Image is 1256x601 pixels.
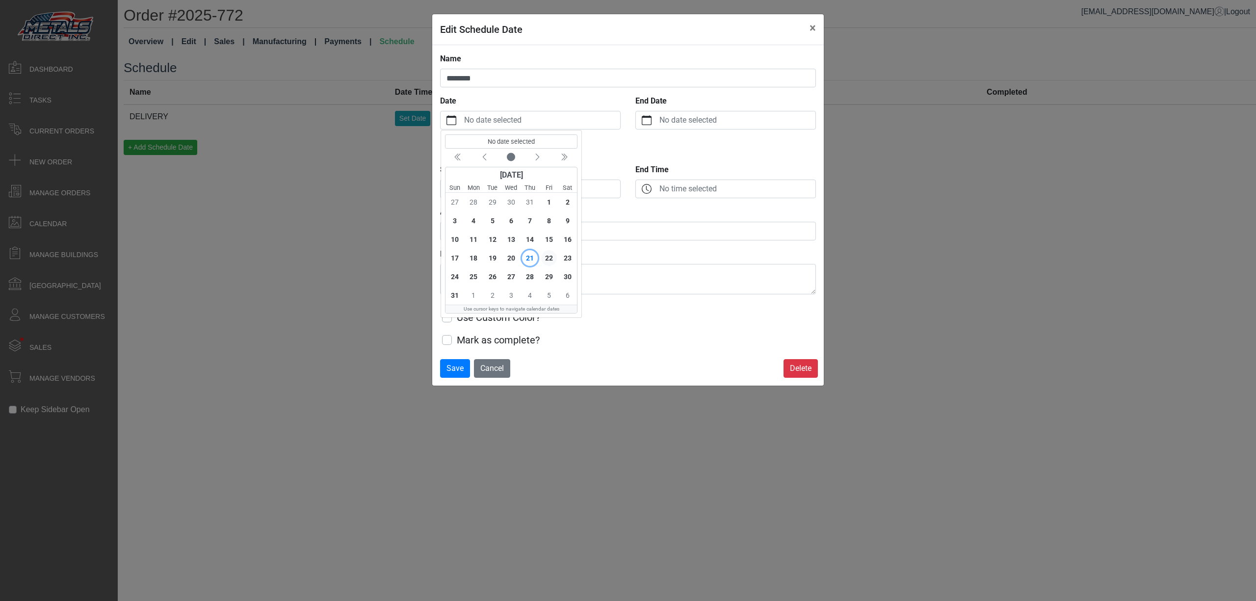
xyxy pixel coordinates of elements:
div: Friday, August 8, 2025 [539,211,558,230]
span: 23 [560,250,576,266]
button: Cancel [474,359,510,378]
div: Monday, August 11, 2025 [464,230,483,249]
div: Tuesday, August 12, 2025 [483,230,502,249]
div: Thursday, August 14, 2025 [521,230,539,249]
label: No date selected [462,111,620,129]
div: Thursday, August 21, 2025 (Today) [521,249,539,267]
strong: Assigned To [440,207,484,216]
div: Tuesday, August 5, 2025 [483,211,502,230]
svg: circle fill [507,153,516,162]
span: 6 [560,287,576,303]
div: Monday, August 18, 2025 [464,249,483,267]
div: Friday, August 1, 2025 [539,193,558,211]
strong: Date [440,96,456,105]
span: 17 [447,250,463,266]
div: Saturday, August 9, 2025 [558,211,577,230]
span: 2 [560,194,576,210]
strong: Memo [440,249,463,259]
span: 1 [541,194,557,210]
div: Thursday, August 7, 2025 [521,211,539,230]
label: No date selected [657,111,815,129]
div: Calendar navigation [445,151,577,165]
svg: chevron double left [454,153,463,162]
label: Mark as complete? [457,333,540,347]
div: Sunday, July 27, 2025 [445,193,464,211]
div: Wednesday, September 3, 2025 [502,286,521,305]
button: Current month [498,151,524,165]
div: Saturday, August 16, 2025 [558,230,577,249]
div: Saturday, August 30, 2025 [558,267,577,286]
div: Thursday, August 28, 2025 [521,267,539,286]
span: 24 [447,269,463,285]
small: Thursday [521,183,539,192]
div: Tuesday, July 29, 2025 [483,193,502,211]
button: clock [636,180,657,198]
div: Monday, July 28, 2025 [464,193,483,211]
h5: Edit Schedule Date [440,22,523,37]
small: Saturday [558,183,577,192]
button: Previous month [471,151,498,165]
span: 5 [485,213,500,229]
span: 30 [560,269,576,285]
span: 10 [447,232,463,247]
span: 20 [503,250,519,266]
strong: Name [440,54,461,63]
div: Saturday, August 2, 2025 [558,193,577,211]
span: 2 [485,287,500,303]
div: Thursday, July 31, 2025 [521,193,539,211]
button: calendar [636,111,657,129]
span: 19 [485,250,500,266]
button: calendar [441,111,462,129]
span: 3 [447,213,463,229]
button: Previous year [445,151,471,165]
div: Wednesday, July 30, 2025 [502,193,521,211]
strong: End Date [635,96,667,105]
div: Friday, August 29, 2025 [539,267,558,286]
div: Tuesday, August 26, 2025 [483,267,502,286]
div: Monday, August 25, 2025 [464,267,483,286]
div: Wednesday, August 20, 2025 [502,249,521,267]
span: 15 [541,232,557,247]
span: 11 [466,232,481,247]
button: Save [440,359,470,378]
span: 12 [485,232,500,247]
span: 29 [541,269,557,285]
span: 18 [466,250,481,266]
svg: calendar [446,115,456,125]
small: Wednesday [502,183,521,192]
span: 14 [522,232,538,247]
span: 4 [466,213,481,229]
span: Save [446,364,464,373]
span: 27 [447,194,463,210]
button: Close [802,14,824,42]
div: Thursday, September 4, 2025 [521,286,539,305]
svg: chevron double left [560,153,569,162]
div: Sunday, August 31, 2025 [445,286,464,305]
div: Wednesday, August 13, 2025 [502,230,521,249]
svg: chevron left [533,153,542,162]
svg: chevron left [480,153,489,162]
small: Friday [539,183,558,192]
div: Tuesday, September 2, 2025 [483,286,502,305]
button: Next month [524,151,551,165]
div: Sunday, August 24, 2025 [445,267,464,286]
div: Friday, September 5, 2025 [539,286,558,305]
div: Tuesday, August 19, 2025 [483,249,502,267]
span: 27 [503,269,519,285]
button: Next year [551,151,577,165]
button: Delete [784,359,818,378]
span: 3 [503,287,519,303]
span: 25 [466,269,481,285]
svg: clock [642,184,652,194]
span: 31 [447,287,463,303]
span: 5 [541,287,557,303]
span: 8 [541,213,557,229]
div: Monday, August 4, 2025 [464,211,483,230]
small: Tuesday [483,183,502,192]
output: No date selected [445,134,577,149]
span: 28 [466,194,481,210]
div: Wednesday, August 27, 2025 [502,267,521,286]
span: 9 [560,213,576,229]
div: Monday, September 1, 2025 [464,286,483,305]
span: 7 [522,213,538,229]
